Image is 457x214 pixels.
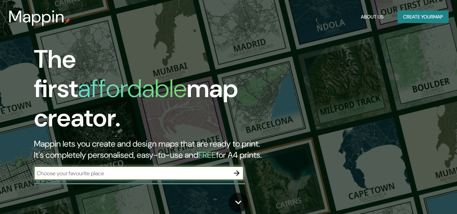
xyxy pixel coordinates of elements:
input: Choose your favourite place [34,169,230,177]
h3: Mappin [8,7,65,27]
button: Create yourmap [398,10,449,23]
img: mappin-pin [65,18,70,24]
button: About Us [358,10,386,23]
h1: The first map creator. [34,45,263,138]
h1: affordable [78,72,187,105]
h2: Mappin lets you create and design maps that are ready to print. It's completely personalised, eas... [34,138,263,161]
h5: FREE [198,149,216,160]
